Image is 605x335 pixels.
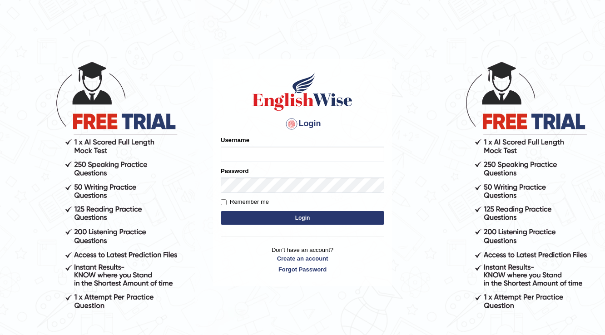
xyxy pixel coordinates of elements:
a: Create an account [221,254,384,263]
label: Password [221,167,248,175]
p: Don't have an account? [221,246,384,274]
button: Login [221,211,384,225]
img: Logo of English Wise sign in for intelligent practice with AI [251,71,354,112]
label: Username [221,136,249,144]
a: Forgot Password [221,265,384,274]
h4: Login [221,117,384,131]
label: Remember me [221,197,269,207]
input: Remember me [221,199,227,205]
